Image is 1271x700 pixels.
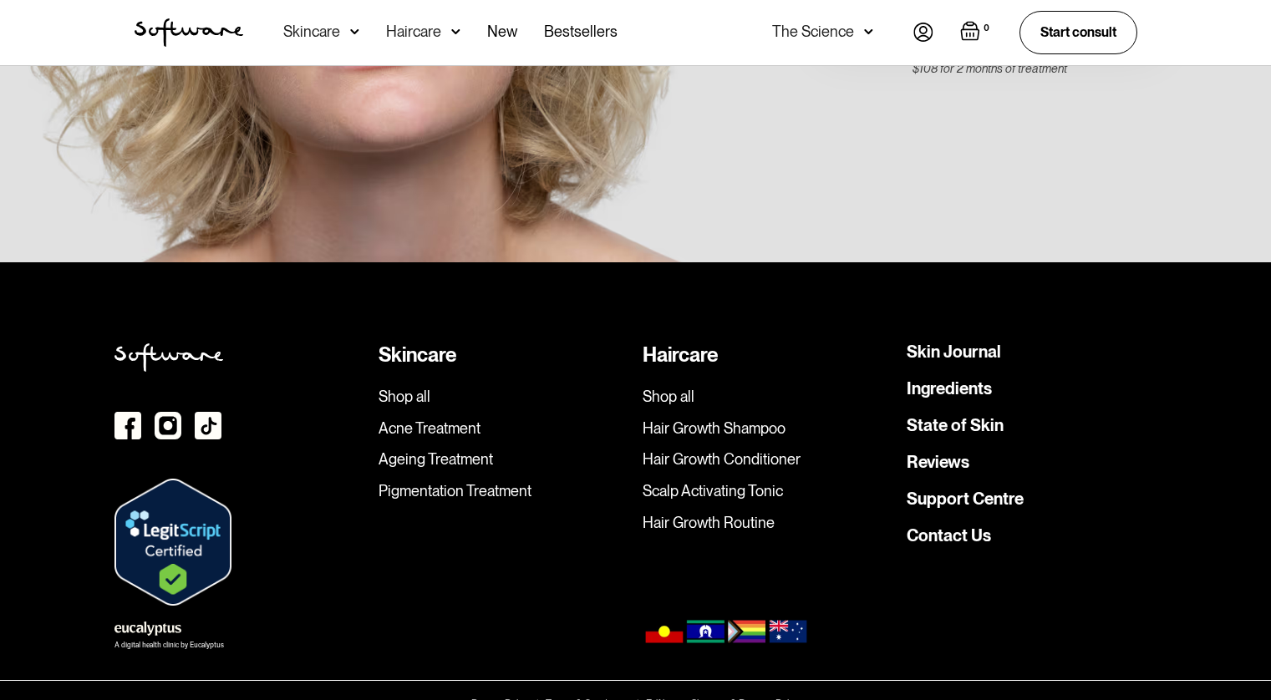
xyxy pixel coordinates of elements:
[643,482,893,500] a: Scalp Activating Tonic
[135,18,243,47] img: Software Logo
[114,619,224,649] a: A digital health clinic by Eucalyptus
[114,642,224,649] div: A digital health clinic by Eucalyptus
[772,23,854,40] div: The Science
[135,18,243,47] a: home
[386,23,441,40] div: Haircare
[643,419,893,438] a: Hair Growth Shampoo
[980,21,993,36] div: 0
[907,380,992,397] a: Ingredients
[379,343,629,368] div: Skincare
[114,479,231,606] img: Verify Approval for www.skin.software
[864,23,873,40] img: arrow down
[114,535,231,548] a: Verify LegitScript Approval for www.skin.software
[1019,11,1137,53] a: Start consult
[815,62,1166,76] div: $108 for 2 months of treatment
[379,482,629,500] a: Pigmentation Treatment
[155,412,181,439] img: instagram icon
[283,23,340,40] div: Skincare
[960,21,993,44] a: Open empty cart
[907,490,1024,507] a: Support Centre
[195,412,221,439] img: TikTok Icon
[350,23,359,40] img: arrow down
[907,417,1004,434] a: State of Skin
[643,450,893,469] a: Hair Growth Conditioner
[114,343,223,372] img: Softweare logo
[643,343,893,368] div: Haircare
[379,419,629,438] a: Acne Treatment
[643,514,893,532] a: Hair Growth Routine
[379,388,629,406] a: Shop all
[907,343,1001,360] a: Skin Journal
[114,412,141,439] img: Facebook icon
[907,527,991,544] a: Contact Us
[643,388,893,406] a: Shop all
[451,23,460,40] img: arrow down
[907,454,969,470] a: Reviews
[379,450,629,469] a: Ageing Treatment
